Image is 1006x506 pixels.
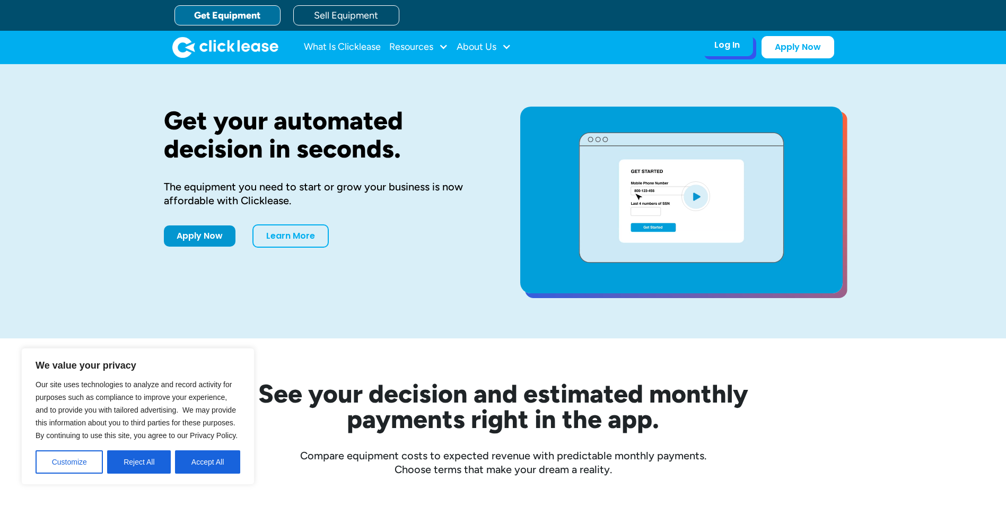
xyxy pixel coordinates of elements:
p: We value your privacy [36,359,240,372]
a: What Is Clicklease [304,37,381,58]
a: open lightbox [520,107,843,293]
span: Our site uses technologies to analyze and record activity for purposes such as compliance to impr... [36,380,238,440]
div: About Us [457,37,511,58]
img: Clicklease logo [172,37,278,58]
button: Reject All [107,450,171,474]
a: Learn More [252,224,329,248]
div: We value your privacy [21,348,255,485]
a: home [172,37,278,58]
div: Compare equipment costs to expected revenue with predictable monthly payments. Choose terms that ... [164,449,843,476]
h2: See your decision and estimated monthly payments right in the app. [206,381,800,432]
h1: Get your automated decision in seconds. [164,107,486,163]
div: Log In [714,40,740,50]
img: Blue play button logo on a light blue circular background [681,181,710,211]
a: Apply Now [762,36,834,58]
div: Resources [389,37,448,58]
button: Customize [36,450,103,474]
a: Sell Equipment [293,5,399,25]
button: Accept All [175,450,240,474]
div: The equipment you need to start or grow your business is now affordable with Clicklease. [164,180,486,207]
a: Apply Now [164,225,235,247]
a: Get Equipment [174,5,281,25]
